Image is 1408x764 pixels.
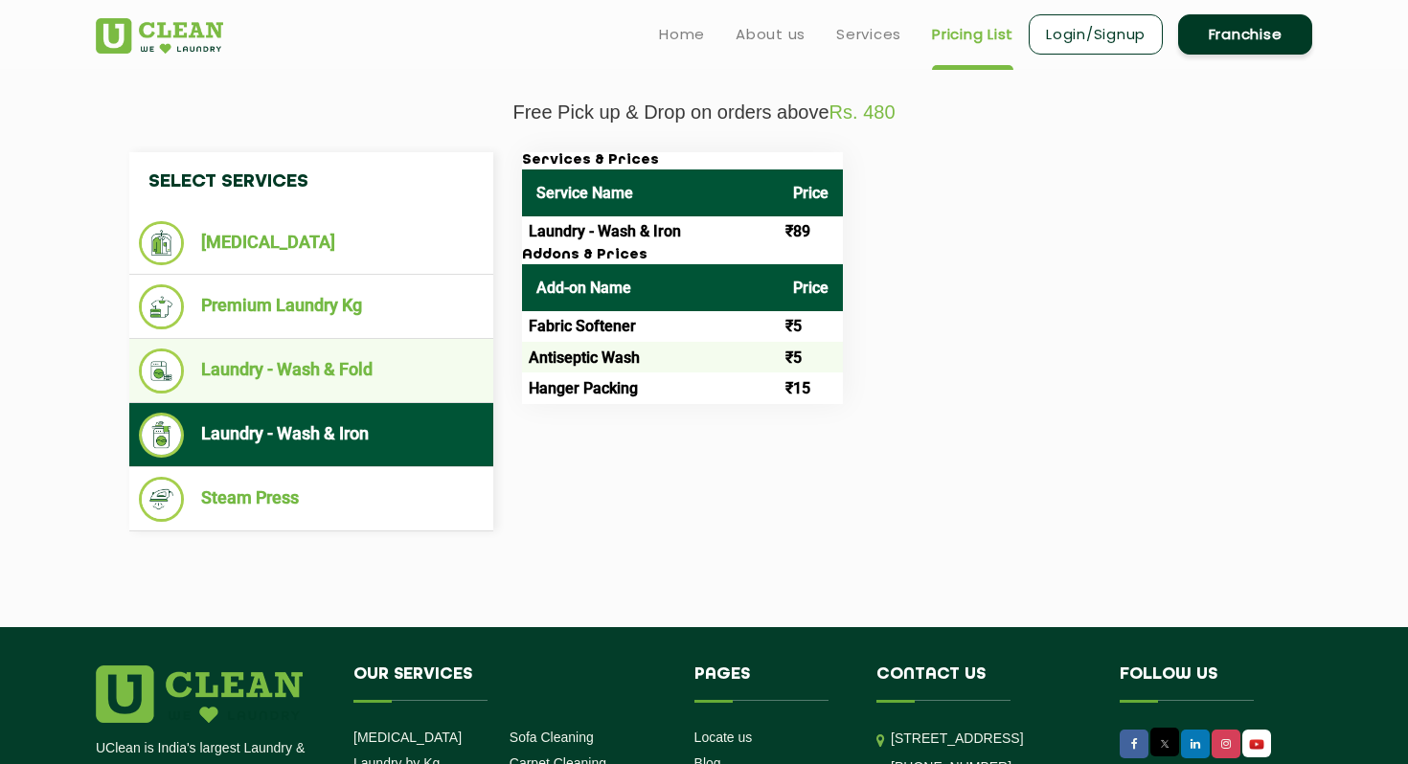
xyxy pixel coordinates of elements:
[96,18,223,54] img: UClean Laundry and Dry Cleaning
[522,311,779,342] td: Fabric Softener
[139,284,184,329] img: Premium Laundry Kg
[876,665,1091,702] h4: Contact us
[139,221,184,265] img: Dry Cleaning
[694,730,753,745] a: Locate us
[96,665,303,723] img: logo.png
[96,101,1312,124] p: Free Pick up & Drop on orders above
[510,730,594,745] a: Sofa Cleaning
[522,216,779,247] td: Laundry - Wash & Iron
[522,247,843,264] h3: Addons & Prices
[1120,665,1288,702] h4: Follow us
[139,477,484,522] li: Steam Press
[353,665,666,702] h4: Our Services
[779,342,843,372] td: ₹5
[522,342,779,372] td: Antiseptic Wash
[139,413,184,458] img: Laundry - Wash & Iron
[522,264,779,311] th: Add-on Name
[779,216,843,247] td: ₹89
[736,23,806,46] a: About us
[779,169,843,216] th: Price
[1178,14,1312,55] a: Franchise
[522,372,779,403] td: Hanger Packing
[779,372,843,403] td: ₹15
[1244,734,1269,754] img: UClean Laundry and Dry Cleaning
[659,23,705,46] a: Home
[836,23,901,46] a: Services
[891,728,1091,750] p: [STREET_ADDRESS]
[522,152,843,169] h3: Services & Prices
[129,152,493,212] h4: Select Services
[139,477,184,522] img: Steam Press
[932,23,1013,46] a: Pricing List
[1029,14,1163,55] a: Login/Signup
[139,348,184,393] img: Laundry - Wash & Fold
[139,413,484,458] li: Laundry - Wash & Iron
[522,169,779,216] th: Service Name
[779,264,843,311] th: Price
[139,221,484,265] li: [MEDICAL_DATA]
[779,311,843,342] td: ₹5
[139,348,484,393] li: Laundry - Wash & Fold
[353,730,462,745] a: [MEDICAL_DATA]
[829,101,896,123] span: Rs. 480
[139,284,484,329] li: Premium Laundry Kg
[694,665,849,702] h4: Pages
